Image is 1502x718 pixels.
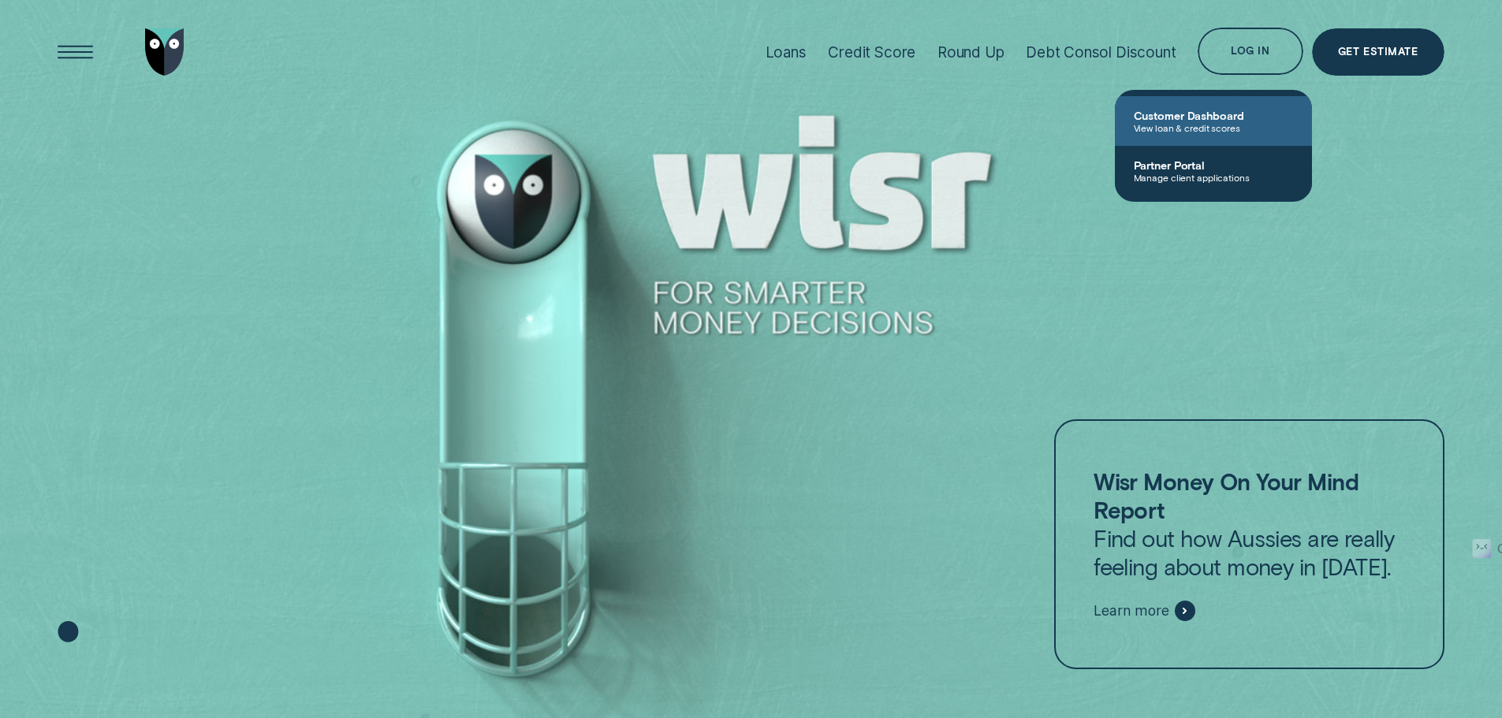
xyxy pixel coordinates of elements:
[828,43,915,61] div: Credit Score
[1115,146,1312,195] a: Partner PortalManage client applications
[766,43,807,61] div: Loans
[1054,419,1444,670] a: Wisr Money On Your Mind ReportFind out how Aussies are really feeling about money in [DATE].Learn...
[1134,158,1293,172] span: Partner Portal
[1115,96,1312,146] a: Customer DashboardView loan & credit scores
[145,28,184,76] img: Wisr
[1312,28,1444,76] a: Get Estimate
[1026,43,1176,61] div: Debt Consol Discount
[1094,602,1168,619] span: Learn more
[1198,28,1303,75] button: Log in
[1094,467,1359,523] strong: Wisr Money On Your Mind Report
[52,28,99,76] button: Open Menu
[1134,109,1293,122] span: Customer Dashboard
[1094,467,1404,581] p: Find out how Aussies are really feeling about money in [DATE].
[1134,122,1293,133] span: View loan & credit scores
[937,43,1004,61] div: Round Up
[1134,172,1293,183] span: Manage client applications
